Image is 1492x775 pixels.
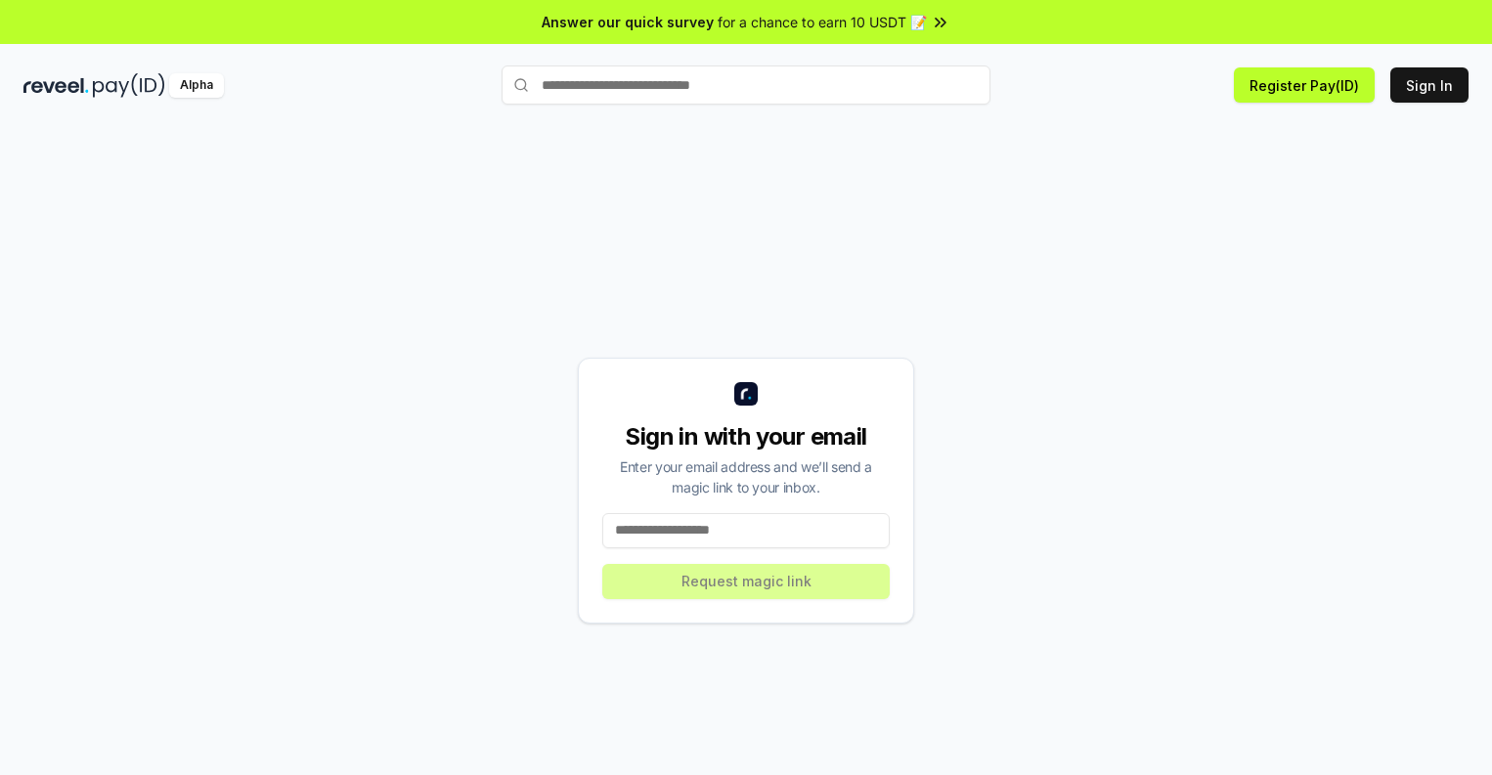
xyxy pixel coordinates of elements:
div: Sign in with your email [602,421,890,452]
span: Answer our quick survey [542,12,714,32]
span: for a chance to earn 10 USDT 📝 [718,12,927,32]
img: pay_id [93,73,165,98]
img: logo_small [734,382,758,406]
button: Register Pay(ID) [1234,67,1375,103]
button: Sign In [1390,67,1469,103]
div: Enter your email address and we’ll send a magic link to your inbox. [602,456,890,497]
div: Alpha [169,73,224,98]
img: reveel_dark [23,73,89,98]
